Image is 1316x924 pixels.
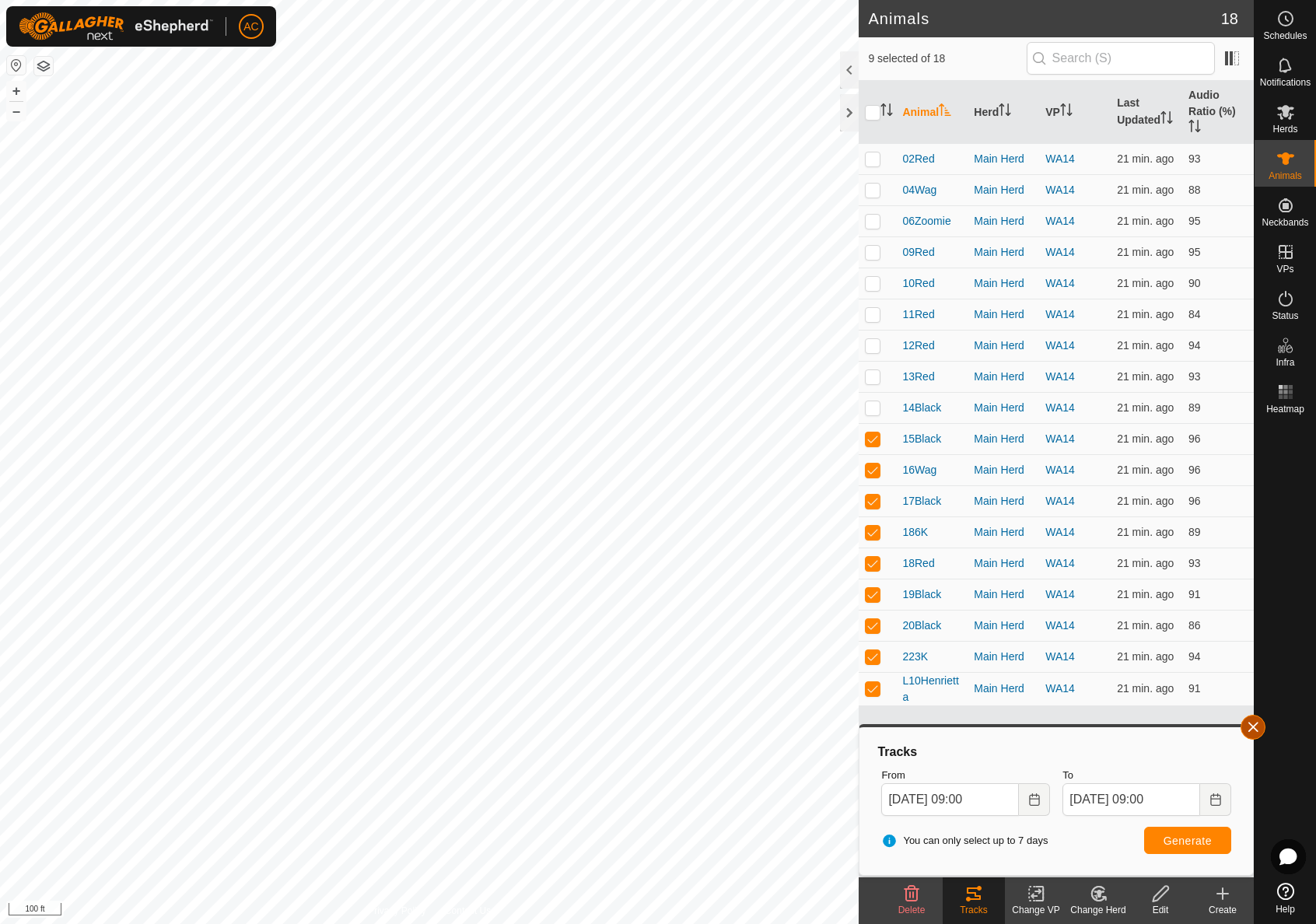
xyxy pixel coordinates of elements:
[1188,495,1201,507] span: 96
[999,106,1011,118] p-sorticon: Activate to sort
[1045,152,1075,165] a: WA14
[974,306,1033,323] div: Main Herd
[445,904,491,918] a: Contact Us
[1117,339,1174,352] span: Aug 14, 2025, 8:40 AM
[974,369,1033,385] div: Main Herd
[1067,903,1129,917] div: Change Herd
[881,833,1048,849] span: You can only select up to 7 days
[1045,650,1075,663] a: WA14
[1200,783,1231,816] button: Choose Date
[1039,81,1111,144] th: VP
[1045,682,1075,695] a: WA14
[1045,495,1075,507] a: WA14
[974,462,1033,478] div: Main Herd
[7,102,26,121] button: –
[1188,122,1201,135] p-sorticon: Activate to sort
[974,151,1033,167] div: Main Herd
[1188,619,1201,632] span: 86
[1188,277,1201,289] span: 90
[1117,588,1174,600] span: Aug 14, 2025, 8:40 AM
[1269,171,1302,180] span: Animals
[880,106,893,118] p-sorticon: Activate to sort
[974,618,1033,634] div: Main Herd
[1262,218,1308,227] span: Neckbands
[974,555,1033,572] div: Main Herd
[974,400,1033,416] div: Main Herd
[1188,152,1201,165] span: 93
[902,524,928,541] span: 186K
[902,338,934,354] span: 12Red
[1117,246,1174,258] span: Aug 14, 2025, 8:40 AM
[896,81,968,144] th: Animal
[974,213,1033,229] div: Main Herd
[902,213,950,229] span: 06Zoomie
[1045,588,1075,600] a: WA14
[1027,42,1215,75] input: Search (S)
[1045,370,1075,383] a: WA14
[1045,277,1075,289] a: WA14
[1221,7,1238,30] span: 18
[974,524,1033,541] div: Main Herd
[943,903,1005,917] div: Tracks
[1188,246,1201,258] span: 95
[868,9,1220,28] h2: Animals
[902,400,941,416] span: 14Black
[19,12,213,40] img: Gallagher Logo
[902,431,941,447] span: 15Black
[1272,311,1298,320] span: Status
[1045,308,1075,320] a: WA14
[902,493,941,509] span: 17Black
[1164,835,1212,847] span: Generate
[1117,432,1174,445] span: Aug 14, 2025, 8:40 AM
[1188,184,1201,196] span: 88
[1188,215,1201,227] span: 95
[902,182,936,198] span: 04Wag
[1188,526,1201,538] span: 89
[1129,903,1192,917] div: Edit
[902,306,934,323] span: 11Red
[1045,401,1075,414] a: WA14
[1188,650,1201,663] span: 94
[368,904,426,918] a: Privacy Policy
[1188,339,1201,352] span: 94
[1045,339,1075,352] a: WA14
[902,649,928,665] span: 223K
[1117,152,1174,165] span: Aug 14, 2025, 8:40 AM
[1117,464,1174,476] span: Aug 14, 2025, 8:40 AM
[902,586,941,603] span: 19Black
[1188,464,1201,476] span: 96
[898,905,926,915] span: Delete
[902,555,934,572] span: 18Red
[902,369,934,385] span: 13Red
[1117,619,1174,632] span: Aug 14, 2025, 8:40 AM
[1272,124,1297,134] span: Herds
[1260,78,1311,87] span: Notifications
[1266,404,1304,414] span: Heatmap
[1062,768,1231,783] label: To
[1019,783,1050,816] button: Choose Date
[974,649,1033,665] div: Main Herd
[1045,464,1075,476] a: WA14
[1276,264,1293,274] span: VPs
[1117,526,1174,538] span: Aug 14, 2025, 8:40 AM
[1117,308,1174,320] span: Aug 14, 2025, 8:40 AM
[902,462,936,478] span: 16Wag
[1045,432,1075,445] a: WA14
[902,618,941,634] span: 20Black
[974,586,1033,603] div: Main Herd
[1276,358,1294,367] span: Infra
[974,431,1033,447] div: Main Herd
[1117,215,1174,227] span: Aug 14, 2025, 8:40 AM
[1276,905,1295,914] span: Help
[868,51,1026,67] span: 9 selected of 18
[974,338,1033,354] div: Main Herd
[1263,31,1307,40] span: Schedules
[243,19,258,35] span: AC
[1188,588,1201,600] span: 91
[974,244,1033,261] div: Main Herd
[902,244,934,261] span: 09Red
[1117,184,1174,196] span: Aug 14, 2025, 8:40 AM
[1188,308,1201,320] span: 84
[1192,903,1254,917] div: Create
[902,151,934,167] span: 02Red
